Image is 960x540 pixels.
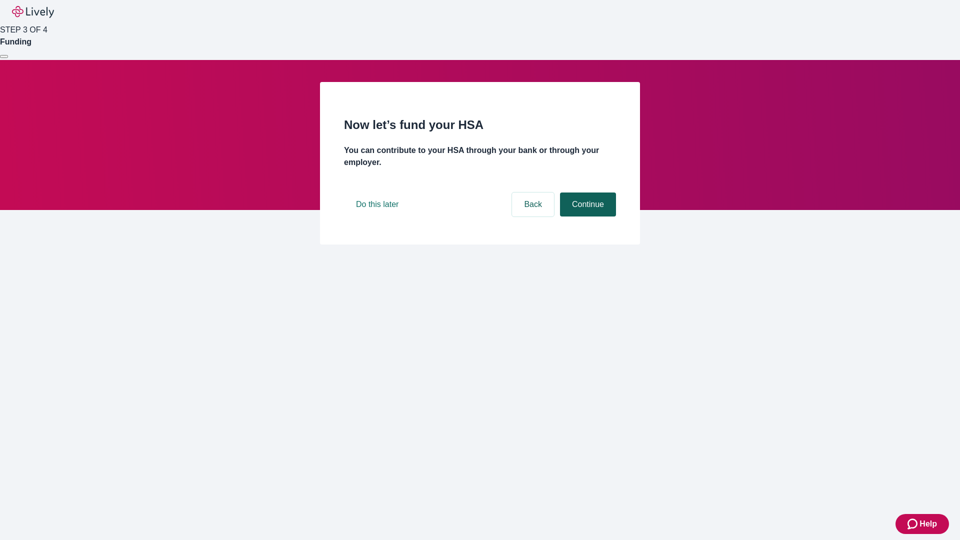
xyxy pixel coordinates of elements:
h4: You can contribute to your HSA through your bank or through your employer. [344,144,616,168]
button: Zendesk support iconHelp [895,514,949,534]
button: Do this later [344,192,410,216]
svg: Zendesk support icon [907,518,919,530]
h2: Now let’s fund your HSA [344,116,616,134]
span: Help [919,518,937,530]
img: Lively [12,6,54,18]
button: Continue [560,192,616,216]
button: Back [512,192,554,216]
